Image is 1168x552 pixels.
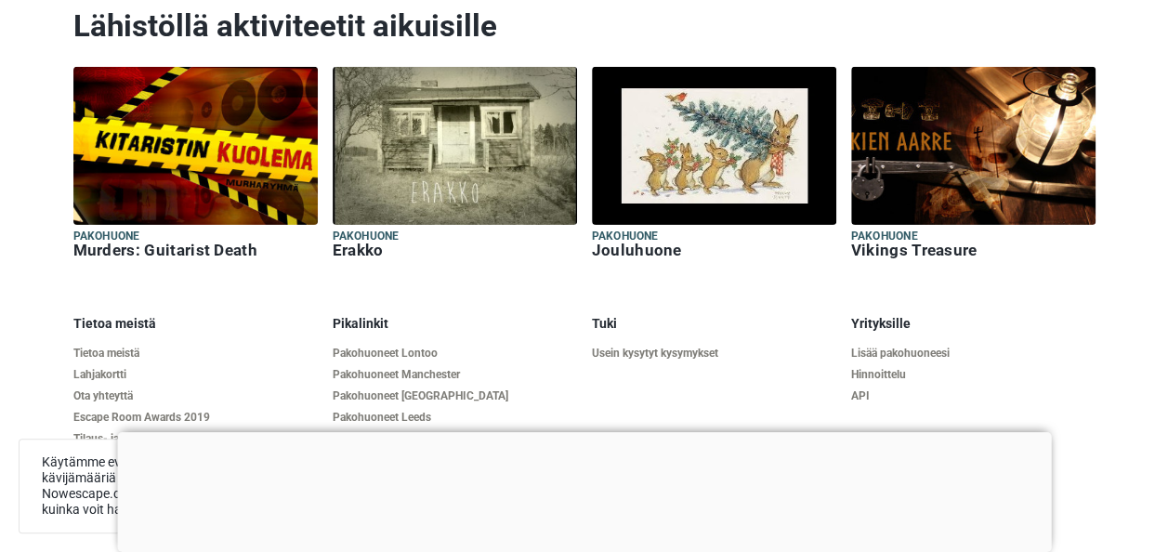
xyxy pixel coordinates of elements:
a: Tietoa meistä [73,347,318,361]
h5: Pikalinkit [333,316,577,332]
a: Hinnoittelu [851,368,1096,382]
a: Tilaus- ja käyttöehdot [73,432,318,446]
a: Escape Room Awards 2019 [73,411,318,425]
a: Pakohuoneet Manchester [333,368,577,382]
h6: Vikings Treasure [851,241,1096,260]
a: Pakohuoneet Lontoo [333,347,577,361]
a: Pakohuone Jouluhuone [592,67,836,264]
h6: Murders: Guitarist Death [73,241,318,260]
a: Pakohuone Erakko [333,67,577,264]
h5: Tuki [592,316,836,332]
a: Pakohuoneet Leeds [333,411,577,425]
h5: Pakohuone [333,229,577,244]
a: Usein kysytyt kysymykset [592,347,836,361]
h2: Lähistöllä aktiviteetit aikuisille [73,7,1096,45]
a: Pakohuoneet [GEOGRAPHIC_DATA] [333,389,577,403]
h5: Tietoa meistä [73,316,318,332]
h6: Jouluhuone [592,241,836,260]
a: Ota yhteyttä [73,389,318,403]
h5: Pakohuone [851,229,1096,244]
a: Pakohuone Murders: Guitarist Death [73,67,318,264]
a: Lahjakortti [73,368,318,382]
h6: Erakko [333,241,577,260]
h5: Pakohuone [592,229,836,244]
h5: Yrityksille [851,316,1096,332]
iframe: Advertisement [117,432,1051,547]
h5: Pakohuone [73,229,318,244]
div: Käytämme evästeitä parantaaksemme palveluamme, mitataksemme kävijämääriä ja näyttääksemme sinulle... [19,439,576,533]
a: Pakohuone Vikings Treasure [851,67,1096,264]
a: Lisää pakohuoneesi [851,347,1096,361]
a: API [851,389,1096,403]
